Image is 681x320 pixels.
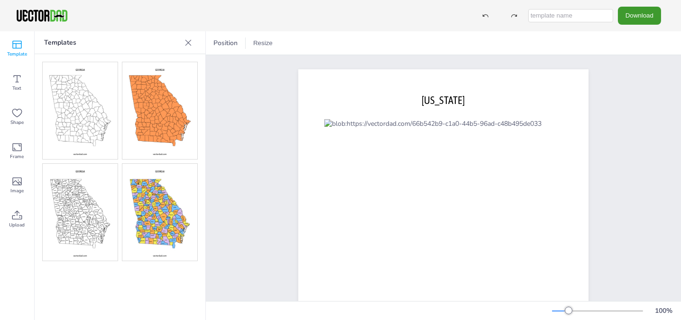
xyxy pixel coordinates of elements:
p: Templates [44,31,181,54]
span: Template [7,50,27,58]
img: VectorDad-1.png [15,9,69,23]
span: Position [212,38,239,47]
span: Image [10,187,24,195]
img: gacm-cb.jpg [122,62,197,159]
img: gacm-bo.jpg [43,62,118,159]
span: Text [13,85,22,92]
span: [US_STATE] [422,94,465,106]
span: Shape [10,119,24,126]
button: Download [618,7,661,24]
span: Upload [9,221,25,229]
input: template name [528,9,613,22]
div: 100 % [653,306,675,315]
button: Resize [249,36,276,51]
span: Frame [10,153,24,160]
img: gacm-l.jpg [43,164,118,261]
img: gacm-mc.jpg [122,164,197,261]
